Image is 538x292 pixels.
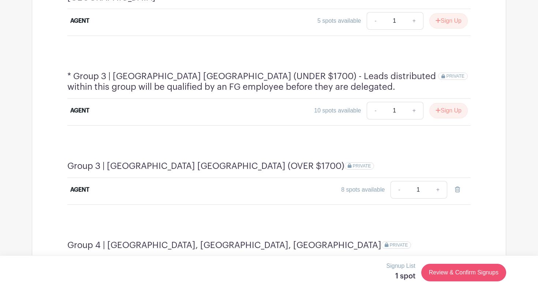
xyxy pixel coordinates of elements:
[446,74,464,79] span: PRIVATE
[405,12,423,30] a: +
[70,16,89,25] div: AGENT
[341,185,385,194] div: 8 spots available
[353,163,371,169] span: PRIVATE
[67,240,381,251] h4: Group 4 | [GEOGRAPHIC_DATA], [GEOGRAPHIC_DATA], [GEOGRAPHIC_DATA]
[386,262,415,270] p: Signup List
[317,16,361,25] div: 5 spots available
[314,106,361,115] div: 10 spots available
[70,185,89,194] div: AGENT
[70,106,89,115] div: AGENT
[386,272,415,281] h5: 1 spot
[421,264,506,281] a: Review & Confirm Signups
[429,13,468,29] button: Sign Up
[367,102,384,119] a: -
[67,161,344,171] h4: Group 3 | [GEOGRAPHIC_DATA] [GEOGRAPHIC_DATA] (OVER $1700)
[67,71,438,92] h4: * Group 3 | [GEOGRAPHIC_DATA] [GEOGRAPHIC_DATA] (UNDER $1700) - Leads distributed within this gro...
[367,12,384,30] a: -
[390,243,408,248] span: PRIVATE
[391,181,407,199] a: -
[405,102,423,119] a: +
[429,103,468,118] button: Sign Up
[429,181,447,199] a: +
